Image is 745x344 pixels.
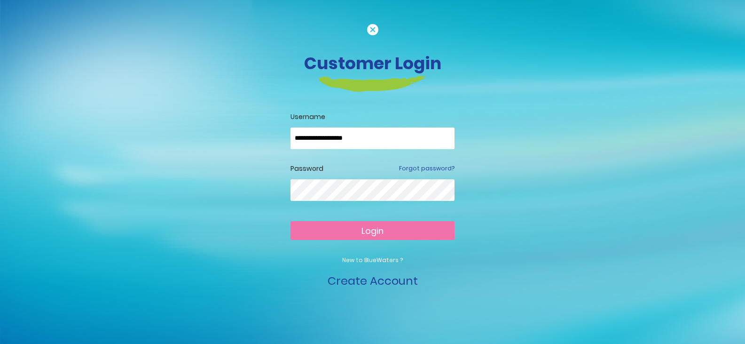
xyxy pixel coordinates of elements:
[290,112,455,122] label: Username
[399,164,455,173] a: Forgot password?
[112,53,634,73] h3: Customer Login
[328,273,418,288] a: Create Account
[290,221,455,240] button: Login
[290,256,455,264] p: New to BlueWaters ?
[290,164,323,174] label: Password
[319,76,426,92] img: login-heading-border.png
[361,225,384,237] span: Login
[367,24,378,35] img: cancel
